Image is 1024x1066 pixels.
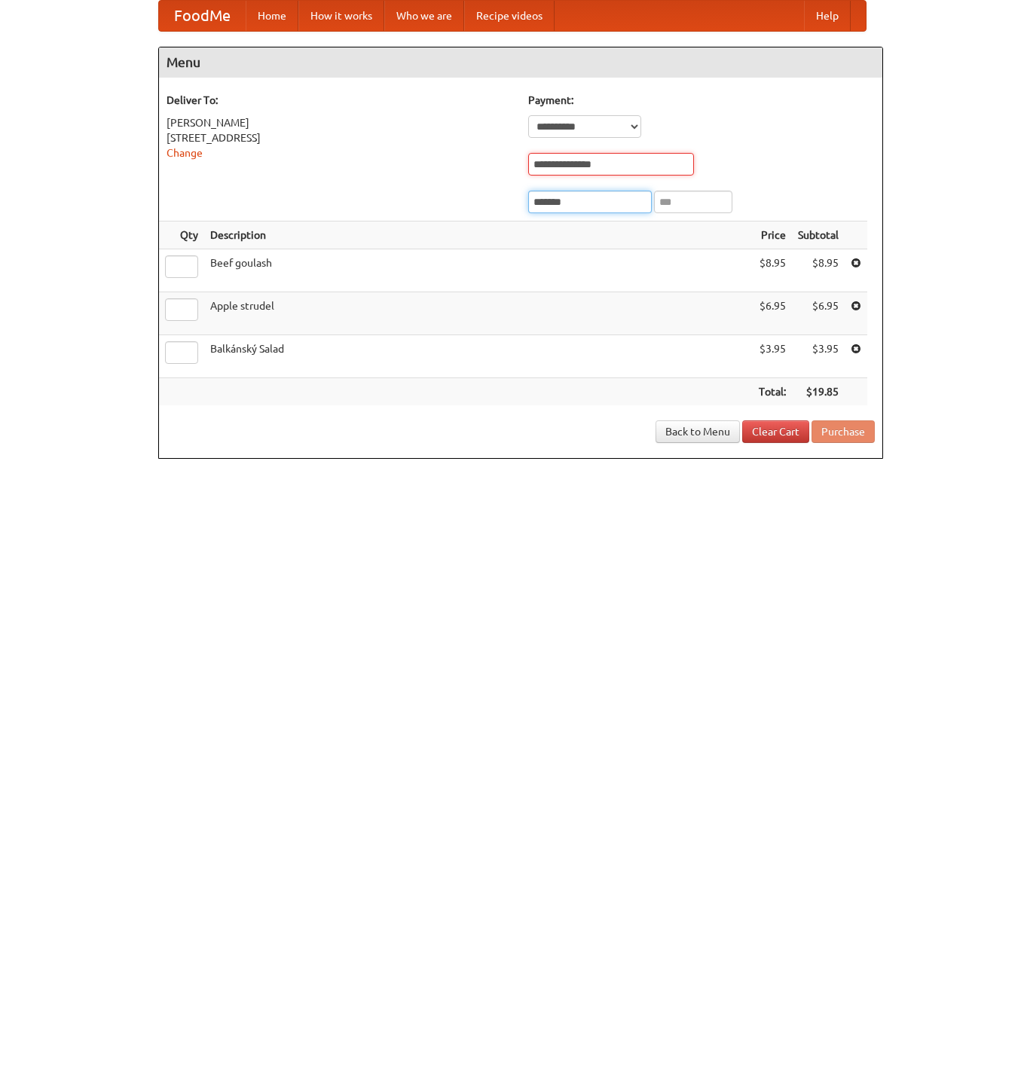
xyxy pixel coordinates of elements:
[753,292,792,335] td: $6.95
[753,378,792,406] th: Total:
[753,249,792,292] td: $8.95
[204,292,753,335] td: Apple strudel
[753,221,792,249] th: Price
[804,1,851,31] a: Help
[159,1,246,31] a: FoodMe
[167,130,513,145] div: [STREET_ADDRESS]
[167,93,513,108] h5: Deliver To:
[159,221,204,249] th: Qty
[792,221,845,249] th: Subtotal
[384,1,464,31] a: Who we are
[792,249,845,292] td: $8.95
[167,115,513,130] div: [PERSON_NAME]
[246,1,298,31] a: Home
[204,249,753,292] td: Beef goulash
[792,292,845,335] td: $6.95
[656,420,740,443] a: Back to Menu
[792,378,845,406] th: $19.85
[204,221,753,249] th: Description
[167,147,203,159] a: Change
[298,1,384,31] a: How it works
[742,420,809,443] a: Clear Cart
[464,1,555,31] a: Recipe videos
[792,335,845,378] td: $3.95
[528,93,875,108] h5: Payment:
[753,335,792,378] td: $3.95
[812,420,875,443] button: Purchase
[204,335,753,378] td: Balkánský Salad
[159,47,882,78] h4: Menu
